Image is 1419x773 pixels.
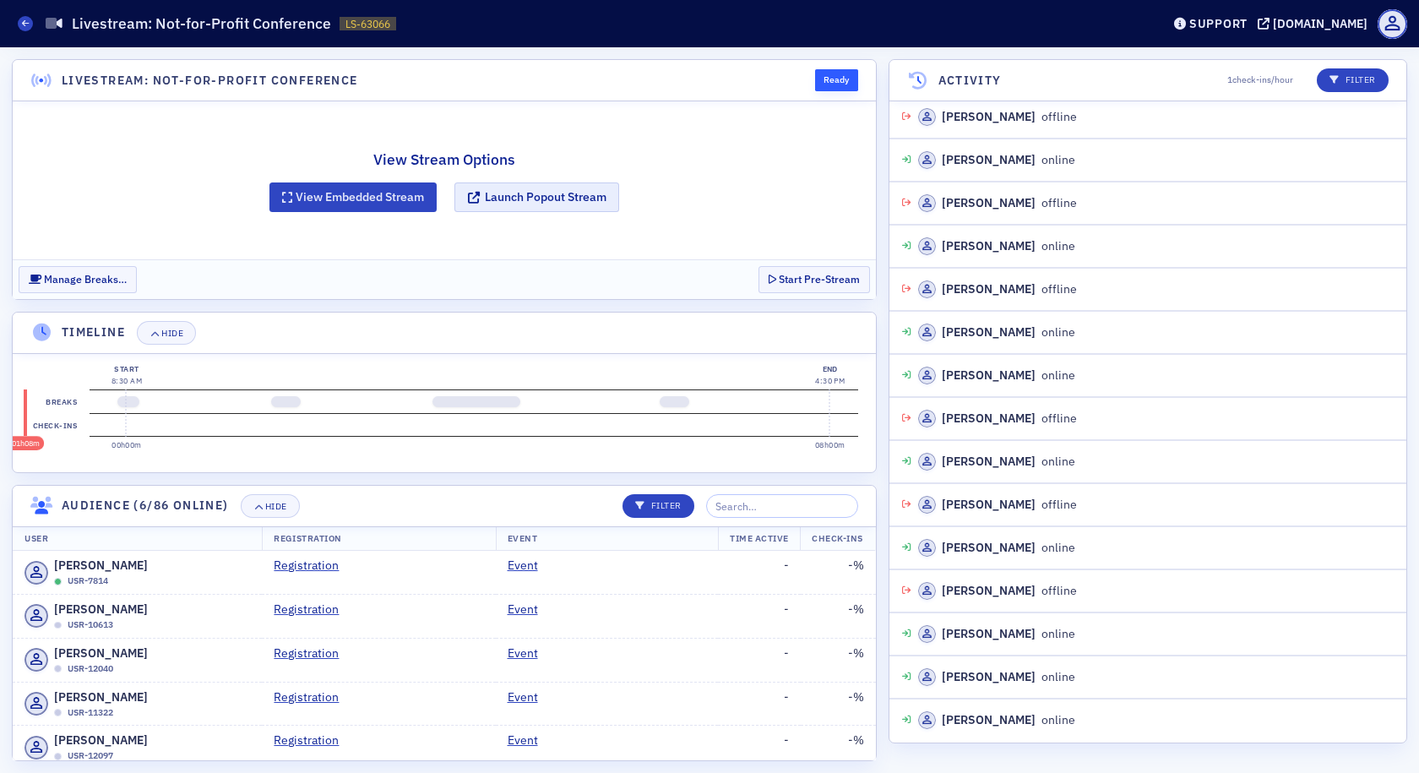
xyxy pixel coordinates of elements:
[718,526,801,552] th: Time Active
[1189,16,1248,31] div: Support
[62,72,358,90] h4: Livestream: Not-for-Profit Conference
[942,625,1036,643] div: [PERSON_NAME]
[1258,18,1373,30] button: [DOMAIN_NAME]
[1273,16,1367,31] div: [DOMAIN_NAME]
[508,601,551,618] a: Event
[137,321,196,345] button: Hide
[62,324,125,341] h4: Timeline
[68,662,113,676] span: USR-12040
[942,539,1036,557] div: [PERSON_NAME]
[942,367,1036,384] div: [PERSON_NAME]
[54,689,148,706] span: [PERSON_NAME]
[918,367,1075,384] div: online
[942,108,1036,126] div: [PERSON_NAME]
[801,726,876,770] td: - %
[918,668,1075,686] div: online
[623,494,694,518] button: Filter
[801,551,876,594] td: - %
[274,557,351,574] a: Registration
[54,622,62,629] div: Offline
[942,410,1036,427] div: [PERSON_NAME]
[1227,73,1293,87] span: 1 check-ins/hour
[918,410,1077,427] div: offline
[942,194,1036,212] div: [PERSON_NAME]
[111,363,142,375] div: Start
[54,645,148,662] span: [PERSON_NAME]
[635,499,682,513] p: Filter
[68,574,108,588] span: USR-7814
[54,709,62,716] div: Offline
[72,14,331,34] h1: Livestream: Not-for-Profit Conference
[269,149,619,171] h2: View Stream Options
[262,526,495,552] th: Registration
[508,689,551,706] a: Event
[801,595,876,639] td: - %
[1329,73,1376,87] p: Filter
[718,682,801,726] td: -
[161,329,183,338] div: Hide
[269,182,437,212] button: View Embedded Stream
[918,151,1075,169] div: online
[19,266,137,292] button: Manage Breaks…
[508,645,551,662] a: Event
[496,526,719,552] th: Event
[54,732,148,749] span: [PERSON_NAME]
[241,494,300,518] button: Hide
[508,732,551,749] a: Event
[942,237,1036,255] div: [PERSON_NAME]
[918,453,1075,471] div: online
[43,390,81,414] label: Breaks
[68,618,113,632] span: USR-10613
[718,638,801,682] td: -
[942,151,1036,169] div: [PERSON_NAME]
[274,645,351,662] a: Registration
[62,497,229,514] h4: Audience (6/86 online)
[111,376,142,385] time: 8:30 AM
[801,638,876,682] td: - %
[942,453,1036,471] div: [PERSON_NAME]
[718,595,801,639] td: -
[942,668,1036,686] div: [PERSON_NAME]
[345,17,390,31] span: LS-63066
[454,182,619,212] button: Launch Popout Stream
[706,494,858,518] input: Search…
[918,496,1077,514] div: offline
[918,711,1075,729] div: online
[13,526,262,552] th: User
[918,582,1077,600] div: offline
[68,749,113,763] span: USR-12097
[265,502,287,511] div: Hide
[1378,9,1407,39] span: Profile
[508,557,551,574] a: Event
[54,665,62,672] div: Offline
[8,438,40,448] time: -01h08m
[918,625,1075,643] div: online
[274,689,351,706] a: Registration
[942,582,1036,600] div: [PERSON_NAME]
[918,324,1075,341] div: online
[68,706,113,720] span: USR-11322
[800,526,875,552] th: Check-Ins
[942,280,1036,298] div: [PERSON_NAME]
[815,69,858,91] div: Ready
[758,266,870,292] button: Start Pre-Stream
[938,72,1002,90] h4: Activity
[30,414,80,438] label: Check-ins
[54,753,62,760] div: Offline
[718,551,801,594] td: -
[942,496,1036,514] div: [PERSON_NAME]
[274,601,351,618] a: Registration
[815,363,845,375] div: End
[918,539,1075,557] div: online
[918,280,1077,298] div: offline
[54,557,148,574] span: [PERSON_NAME]
[111,440,142,449] time: 00h00m
[918,237,1075,255] div: online
[718,726,801,770] td: -
[801,682,876,726] td: - %
[942,711,1036,729] div: [PERSON_NAME]
[54,601,148,618] span: [PERSON_NAME]
[1317,68,1389,92] button: Filter
[815,440,845,449] time: 08h00m
[815,376,845,385] time: 4:30 PM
